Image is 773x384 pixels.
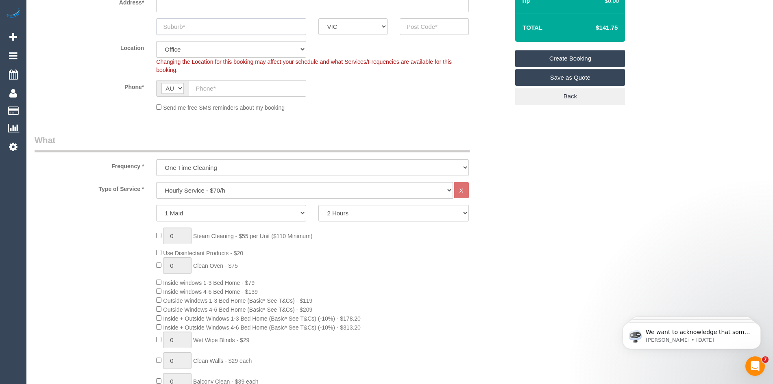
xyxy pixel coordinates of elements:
label: Type of Service * [28,182,150,193]
label: Frequency * [28,159,150,170]
span: Inside + Outside Windows 4-6 Bed Home (Basic* See T&Cs) (-10%) - $313.20 [163,324,361,331]
span: Inside windows 4-6 Bed Home - $139 [163,289,258,295]
input: Post Code* [400,18,469,35]
span: Outside Windows 1-3 Bed Home (Basic* See T&Cs) - $119 [163,297,312,304]
span: Inside windows 1-3 Bed Home - $79 [163,280,255,286]
span: Clean Walls - $29 each [193,358,252,364]
legend: What [35,134,470,152]
p: Message from Ellie, sent 2w ago [35,31,140,39]
input: Suburb* [156,18,306,35]
a: Back [515,88,625,105]
span: We want to acknowledge that some users may be experiencing lag or slower performance in our softw... [35,24,140,135]
span: Changing the Location for this booking may affect your schedule and what Services/Frequencies are... [156,59,452,73]
label: Location [28,41,150,52]
strong: Total [523,24,542,31]
span: Clean Oven - $75 [193,263,238,269]
a: Create Booking [515,50,625,67]
span: Use Disinfectant Products - $20 [163,250,243,256]
label: Phone* [28,80,150,91]
span: Outside Windows 4-6 Bed Home (Basic* See T&Cs) - $209 [163,306,312,313]
a: Save as Quote [515,69,625,86]
span: Inside + Outside Windows 1-3 Bed Home (Basic* See T&Cs) (-10%) - $178.20 [163,315,361,322]
iframe: Intercom notifications message [610,305,773,362]
h4: $141.75 [571,24,618,31]
span: 7 [762,356,769,363]
span: Steam Cleaning - $55 per Unit ($110 Minimum) [193,233,312,239]
span: Wet Wipe Blinds - $29 [193,337,249,343]
span: Send me free SMS reminders about my booking [163,104,285,111]
iframe: Intercom live chat [745,356,765,376]
input: Phone* [189,80,306,97]
img: Automaid Logo [5,8,21,20]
